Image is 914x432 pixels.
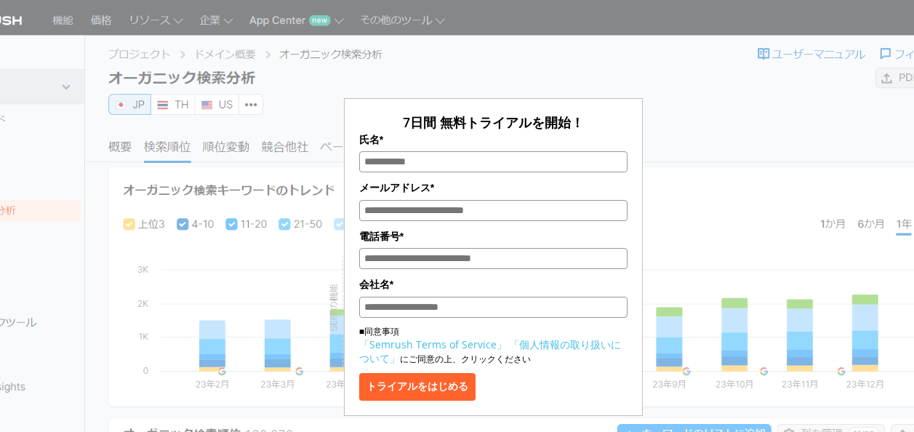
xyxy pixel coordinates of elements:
a: 「個人情報の取り扱いについて」 [359,337,621,365]
label: 電話番号* [359,228,628,244]
span: 7日間 無料トライアルを開始！ [403,113,584,131]
p: ■同意事項 にご同意の上、クリックください [359,325,628,366]
button: トライアルをはじめる [359,373,476,401]
label: メールアドレス* [359,180,628,196]
a: 「Semrush Terms of Service」 [359,337,507,351]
